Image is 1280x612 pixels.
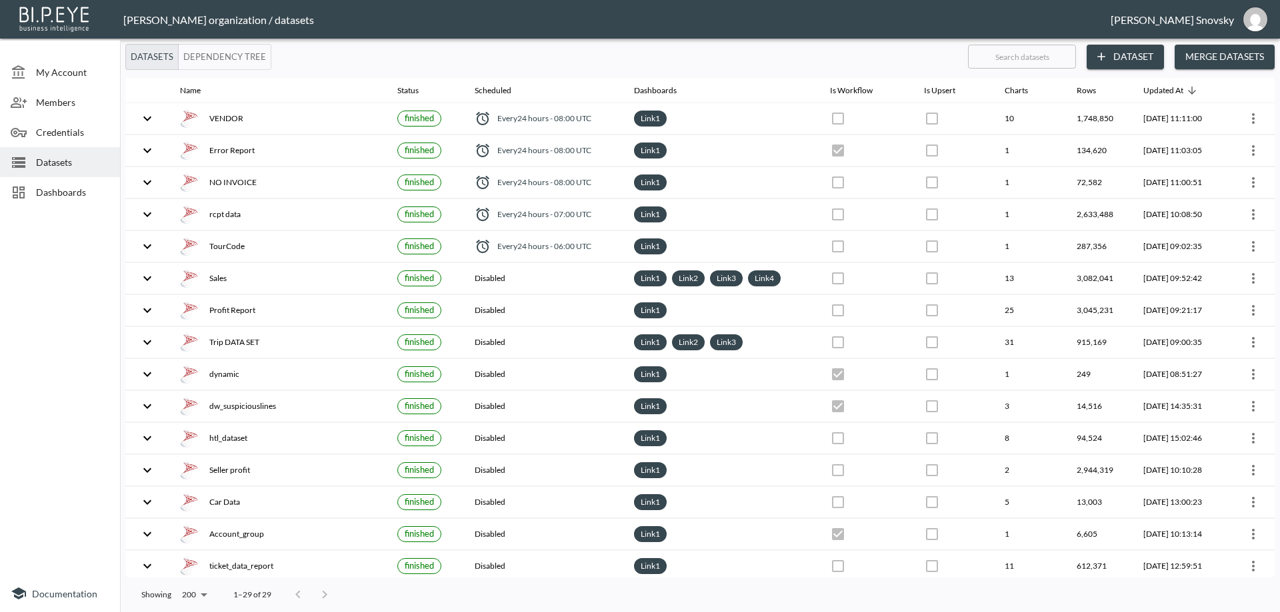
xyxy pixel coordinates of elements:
span: finished [405,240,434,251]
th: {"type":{"isMobxInjector":true,"displayName":"inject-with-userStore-stripeStore-datasetsStore(Obj... [1225,455,1275,486]
th: {"type":"div","key":null,"ref":null,"props":{"style":{"display":"flex","flexWrap":"wrap","gap":6}... [623,551,819,582]
th: {"type":"div","key":null,"ref":null,"props":{"style":{"display":"flex","flexWrap":"wrap","gap":6}... [623,455,819,486]
th: {"type":{},"key":null,"ref":null,"props":{"disabled":true,"checked":false,"color":"primary","styl... [819,103,913,135]
th: {"type":{},"key":null,"ref":null,"props":{"disabled":true,"checked":true,"color":"primary","style... [819,519,913,550]
button: Datasets [125,44,179,70]
th: {"type":{},"key":null,"ref":null,"props":{"size":"small","label":{"type":{},"key":null,"ref":null... [387,519,464,550]
div: Link1 [634,462,667,478]
th: 1 [994,231,1066,262]
img: mssql icon [180,109,199,128]
a: Link4 [752,270,777,286]
button: expand row [136,139,159,162]
th: 3,082,041 [1066,263,1133,294]
span: finished [405,368,434,379]
div: Name [180,83,201,99]
a: Link1 [638,462,663,477]
button: expand row [136,235,159,258]
th: {"type":{},"key":null,"ref":null,"props":{"disabled":true,"color":"primary","style":{"padding":0}... [913,295,994,326]
span: Documentation [32,588,97,599]
button: more [1243,300,1264,321]
span: Rows [1077,83,1113,99]
th: 2025-09-06, 11:11:00 [1133,103,1225,135]
span: Dashboards [36,185,109,199]
th: {"type":{},"key":null,"ref":null,"props":{"disabled":true,"checked":true,"color":"primary","style... [819,391,913,422]
div: Link1 [634,302,667,318]
th: 2025-09-04, 09:00:35 [1133,327,1225,358]
th: {"type":{},"key":null,"ref":null,"props":{"disabled":true,"color":"primary","style":{"padding":0}... [913,167,994,198]
th: {"type":{},"key":null,"ref":null,"props":{"disabled":true,"color":"primary","style":{"padding":0}... [913,135,994,166]
th: Disabled [464,263,623,294]
th: {"type":{"isMobxInjector":true,"displayName":"inject-with-userStore-stripeStore-datasetsStore(Obj... [1225,167,1275,198]
img: mssql icon [180,333,199,352]
th: 2025-09-04, 08:51:27 [1133,359,1225,390]
th: {"type":"div","key":null,"ref":null,"props":{"style":{"display":"flex","flexWrap":"wrap","gap":6}... [623,263,819,294]
div: Car Data [180,493,376,511]
div: [PERSON_NAME] Snovsky [1111,13,1234,26]
span: Every 24 hours - 07:00 UTC [497,208,591,220]
span: finished [405,336,434,347]
th: {"type":{},"key":null,"ref":null,"props":{"disabled":true,"color":"primary","style":{"padding":0}... [913,327,994,358]
th: {"type":"div","key":null,"ref":null,"props":{"style":{"display":"flex","flexWrap":"wrap","gap":6}... [623,519,819,550]
span: My Account [36,65,109,79]
input: Search datasets [968,40,1076,73]
th: Disabled [464,551,623,582]
th: 1 [994,199,1066,230]
button: expand row [136,299,159,322]
th: {"type":"div","key":null,"ref":null,"props":{"style":{"display":"flex","alignItems":"center","col... [464,199,623,230]
button: more [1243,140,1264,161]
th: 915,169 [1066,327,1133,358]
span: Scheduled [475,83,529,99]
span: finished [405,496,434,507]
img: mssql icon [180,301,199,320]
div: Trip DATA SET [180,333,376,352]
th: {"type":{},"key":null,"ref":null,"props":{"disabled":true,"checked":false,"color":"primary","styl... [819,487,913,518]
th: {"type":{"isMobxInjector":true,"displayName":"inject-with-userStore-stripeStore-datasetsStore(Obj... [1225,327,1275,358]
div: Link1 [634,111,667,127]
th: {"type":"div","key":null,"ref":null,"props":{"style":{"display":"flex","flexWrap":"wrap","gap":6}... [623,423,819,454]
th: {"type":{},"key":null,"ref":null,"props":{"disabled":true,"checked":false,"color":"primary","styl... [913,487,994,518]
th: {"type":{},"key":null,"ref":null,"props":{"disabled":true,"color":"primary","style":{"padding":0}... [913,263,994,294]
th: 2025-09-04, 09:21:17 [1133,295,1225,326]
th: 1 [994,359,1066,390]
button: expand row [136,331,159,354]
th: 1 [994,519,1066,550]
img: mssql icon [180,525,199,543]
div: 200 [177,586,212,603]
div: Is Upsert [924,83,955,99]
span: finished [405,304,434,315]
span: finished [405,400,434,411]
th: {"type":{},"key":null,"ref":null,"props":{"disabled":true,"color":"primary","style":{"padding":0}... [913,199,994,230]
a: Link1 [638,302,663,318]
div: VENDOR [180,109,376,128]
th: 3 [994,391,1066,422]
span: finished [405,528,434,539]
button: Merge Datasets [1175,45,1275,69]
div: Error Report [180,141,376,160]
th: {"type":"div","key":null,"ref":null,"props":{"style":{"display":"flex","alignItems":"center","col... [464,135,623,166]
button: more [1243,364,1264,385]
span: Is Workflow [830,83,890,99]
th: 1 [994,135,1066,166]
th: 13 [994,263,1066,294]
span: Every 24 hours - 08:00 UTC [497,145,591,156]
button: expand row [136,427,159,450]
span: Members [36,95,109,109]
span: Dashboards [634,83,694,99]
th: {"type":"div","key":null,"ref":null,"props":{"style":{"display":"flex","gap":16,"alignItems":"cen... [169,135,387,166]
th: {"type":{"isMobxInjector":true,"displayName":"inject-with-userStore-stripeStore-datasetsStore(Obj... [1225,391,1275,422]
a: Link1 [638,494,663,509]
img: bipeye-logo [17,3,93,33]
div: NO INVOICE [180,173,376,192]
a: Link1 [638,111,663,126]
th: {"type":"div","key":null,"ref":null,"props":{"style":{"display":"flex","gap":16,"alignItems":"cen... [169,295,387,326]
button: expand row [136,555,159,577]
a: Link1 [638,206,663,222]
th: {"type":{},"key":null,"ref":null,"props":{"size":"small","label":{"type":{},"key":null,"ref":null... [387,167,464,198]
th: {"type":{},"key":null,"ref":null,"props":{"disabled":true,"checked":true,"color":"primary","style... [819,135,913,166]
button: more [1243,396,1264,417]
th: {"type":{},"key":null,"ref":null,"props":{"size":"small","label":{"type":{},"key":null,"ref":null... [387,455,464,486]
th: 14,516 [1066,391,1133,422]
th: {"type":"div","key":null,"ref":null,"props":{"style":{"display":"flex","gap":16,"alignItems":"cen... [169,455,387,486]
th: {"type":{},"key":null,"ref":null,"props":{"size":"small","label":{"type":{},"key":null,"ref":null... [387,551,464,582]
th: {"type":"div","key":null,"ref":null,"props":{"style":{"display":"flex","gap":16,"alignItems":"cen... [169,199,387,230]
